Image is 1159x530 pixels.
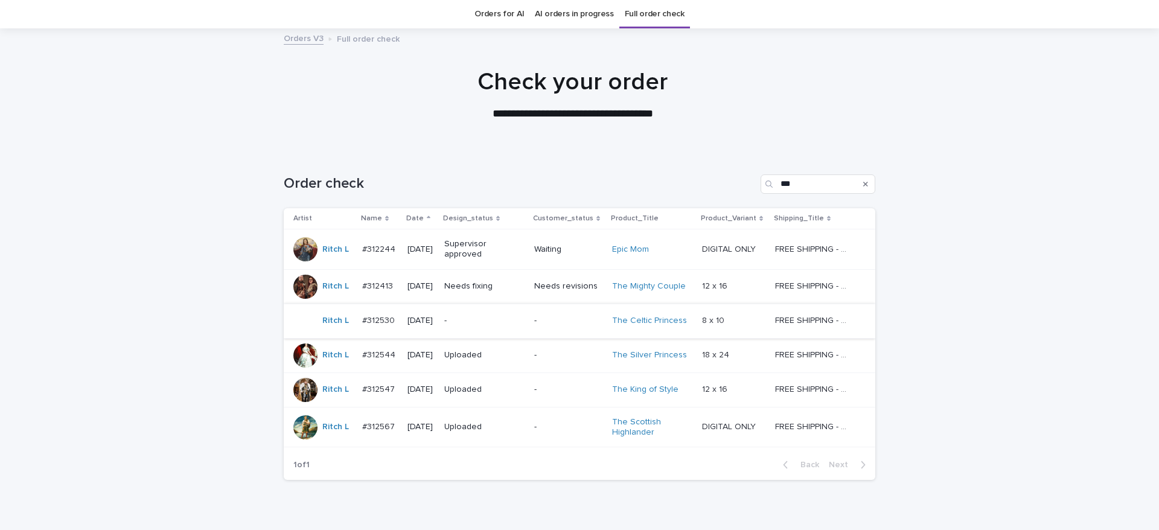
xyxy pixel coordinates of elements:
p: 12 x 16 [702,279,730,292]
tr: Ritch L #312413#312413 [DATE]Needs fixingNeeds revisionsThe Mighty Couple 12 x 1612 x 16 FREE SHI... [284,269,875,304]
p: #312547 [362,382,397,395]
p: [DATE] [407,422,435,432]
p: - [444,316,520,326]
p: #312413 [362,279,395,292]
tr: Ritch L #312544#312544 [DATE]Uploaded-The Silver Princess 18 x 2418 x 24 FREE SHIPPING - preview ... [284,338,875,372]
p: FREE SHIPPING - preview in 1-2 business days, after your approval delivery will take 5-10 b.d. [775,279,853,292]
h1: Order check [284,175,756,193]
a: Ritch L [322,281,349,292]
span: Back [793,461,819,469]
a: The Celtic Princess [612,316,687,326]
p: Uploaded [444,422,520,432]
p: Product_Variant [701,212,756,225]
p: 12 x 16 [702,382,730,395]
p: #312244 [362,242,398,255]
p: FREE SHIPPING - preview in 1-2 business days, after your approval delivery will take 5-10 b.d. [775,348,853,360]
input: Search [761,174,875,194]
p: [DATE] [407,281,435,292]
p: - [534,385,603,395]
a: Epic Mom [612,244,649,255]
p: Product_Title [611,212,659,225]
p: Uploaded [444,350,520,360]
tr: Ritch L #312567#312567 [DATE]Uploaded-The Scottish Highlander DIGITAL ONLYDIGITAL ONLY FREE SHIPP... [284,407,875,447]
p: DIGITAL ONLY [702,242,758,255]
p: [DATE] [407,350,435,360]
p: Design_status [443,212,493,225]
a: The Scottish Highlander [612,417,688,438]
p: Customer_status [533,212,593,225]
p: FREE SHIPPING - preview in 1-2 business days, after your approval delivery will take 5-10 b.d. [775,313,853,326]
tr: Ritch L #312530#312530 [DATE]--The Celtic Princess 8 x 108 x 10 FREE SHIPPING - preview in 1-2 bu... [284,304,875,338]
a: Ritch L [322,422,349,432]
p: 8 x 10 [702,313,727,326]
p: Shipping_Title [774,212,824,225]
p: - [534,316,603,326]
tr: Ritch L #312547#312547 [DATE]Uploaded-The King of Style 12 x 1612 x 16 FREE SHIPPING - preview in... [284,372,875,407]
h1: Check your order [277,68,869,97]
a: The Silver Princess [612,350,687,360]
p: [DATE] [407,316,435,326]
p: Uploaded [444,385,520,395]
a: Ritch L [322,244,349,255]
p: - [534,422,603,432]
p: Full order check [337,31,400,45]
button: Back [773,459,824,470]
p: [DATE] [407,244,435,255]
span: Next [829,461,855,469]
p: #312567 [362,420,397,432]
p: FREE SHIPPING - preview in 1-2 business days, after your approval delivery will take 5-10 b.d. [775,382,853,395]
a: Ritch L [322,385,349,395]
a: The Mighty Couple [612,281,686,292]
p: 18 x 24 [702,348,732,360]
a: Ritch L [322,350,349,360]
p: Needs fixing [444,281,520,292]
p: Name [361,212,382,225]
p: DIGITAL ONLY [702,420,758,432]
p: Supervisor approved [444,239,520,260]
a: Ritch L [322,316,349,326]
a: Orders V3 [284,31,324,45]
p: Artist [293,212,312,225]
button: Next [824,459,875,470]
tr: Ritch L #312244#312244 [DATE]Supervisor approvedWaitingEpic Mom DIGITAL ONLYDIGITAL ONLY FREE SHI... [284,229,875,270]
p: Needs revisions [534,281,603,292]
p: Date [406,212,424,225]
p: [DATE] [407,385,435,395]
p: #312530 [362,313,397,326]
p: Waiting [534,244,603,255]
p: FREE SHIPPING - preview in 1-2 business days, after your approval delivery will take 5-10 b.d. [775,420,853,432]
p: - [534,350,603,360]
a: The King of Style [612,385,678,395]
p: FREE SHIPPING - preview in 1-2 business days, after your approval delivery will take 5-10 b.d. [775,242,853,255]
p: #312544 [362,348,398,360]
p: 1 of 1 [284,450,319,480]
